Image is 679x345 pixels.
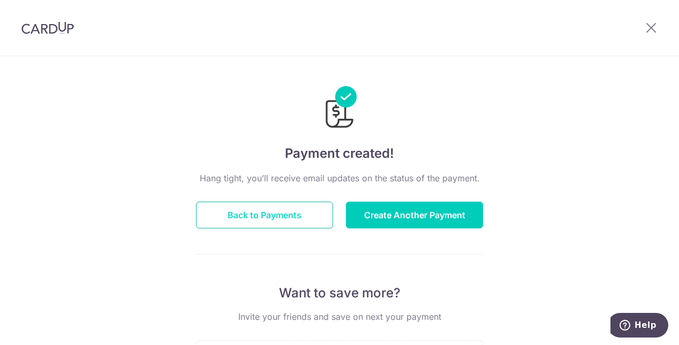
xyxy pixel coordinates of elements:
[610,313,668,340] iframe: Opens a widget where you can find more information
[346,202,483,228] button: Create Another Payment
[196,285,483,302] p: Want to save more?
[21,21,74,34] img: CardUp
[196,144,483,163] h4: Payment created!
[196,310,483,323] p: Invite your friends and save on next your payment
[196,202,333,228] button: Back to Payments
[322,86,357,131] img: Payments
[196,172,483,185] p: Hang tight, you’ll receive email updates on the status of the payment.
